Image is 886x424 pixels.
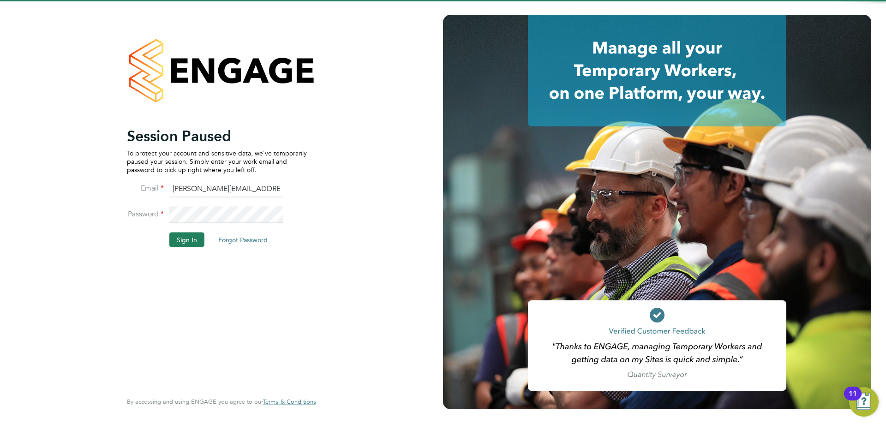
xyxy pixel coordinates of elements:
a: Terms & Conditions [263,398,316,406]
button: Open Resource Center, 11 new notifications [849,387,879,417]
button: Sign In [169,232,204,247]
input: Enter your work email... [169,181,283,197]
button: Forgot Password [211,232,275,247]
div: 11 [849,394,857,406]
label: Email [127,183,164,193]
span: By accessing and using ENGAGE you agree to our [127,398,316,406]
h2: Session Paused [127,126,307,145]
label: Password [127,209,164,219]
p: To protect your account and sensitive data, we've temporarily paused your session. Simply enter y... [127,149,307,174]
